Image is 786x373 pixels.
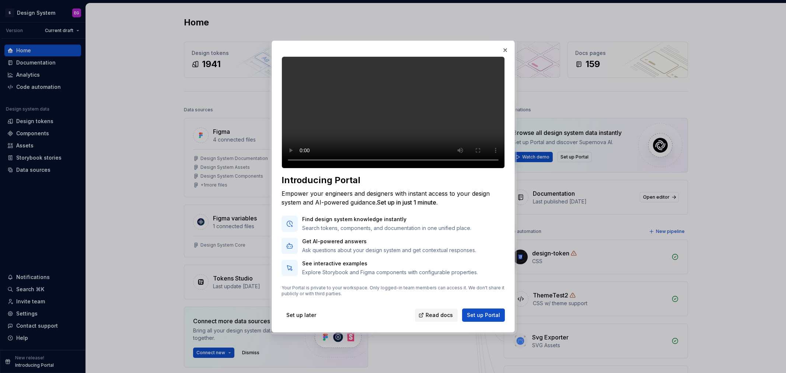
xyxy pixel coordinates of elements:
span: Read docs [426,311,453,319]
button: Set up later [282,308,321,322]
div: Introducing Portal [282,174,505,186]
p: Explore Storybook and Figma components with configurable properties. [302,269,478,276]
p: Get AI-powered answers [302,238,476,245]
p: Find design system knowledge instantly [302,216,471,223]
p: Ask questions about your design system and get contextual responses. [302,247,476,254]
p: See interactive examples [302,260,478,267]
div: Empower your engineers and designers with instant access to your design system and AI-powered gui... [282,189,505,207]
span: Set up later [286,311,316,319]
p: Search tokens, components, and documentation in one unified place. [302,224,471,232]
span: Set up in just 1 minute. [377,199,438,206]
a: Read docs [415,308,458,322]
button: Set up Portal [462,308,505,322]
span: Set up Portal [467,311,500,319]
p: Your Portal is private to your workspace. Only logged-in team members can access it. We don't sha... [282,285,505,297]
